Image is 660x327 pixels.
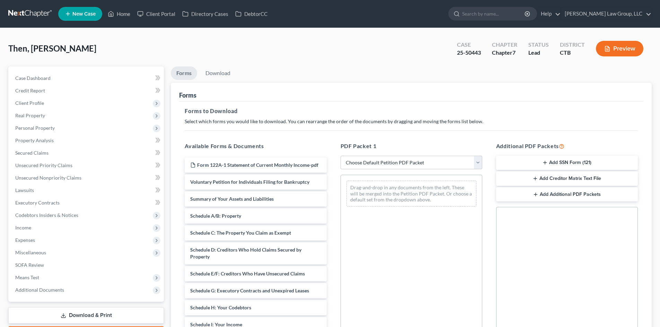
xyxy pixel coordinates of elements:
[10,172,164,184] a: Unsecured Nonpriority Claims
[512,49,516,56] span: 7
[15,88,45,93] span: Credit Report
[15,187,34,193] span: Lawsuits
[15,200,60,206] span: Executory Contracts
[190,230,291,236] span: Schedule C: The Property You Claim as Exempt
[10,84,164,97] a: Credit Report
[537,8,561,20] a: Help
[15,237,35,243] span: Expenses
[457,49,481,57] div: 25-50443
[190,271,305,276] span: Schedule E/F: Creditors Who Have Unsecured Claims
[15,249,46,255] span: Miscellaneous
[15,100,44,106] span: Client Profile
[104,8,134,20] a: Home
[15,212,78,218] span: Codebtors Insiders & Notices
[185,118,638,125] p: Select which forms you would like to download. You can rearrange the order of the documents by dr...
[179,91,196,99] div: Forms
[15,112,45,118] span: Real Property
[190,179,309,185] span: Voluntary Petition for Individuals Filing for Bankruptcy
[190,247,301,260] span: Schedule D: Creditors Who Hold Claims Secured by Property
[496,142,638,150] h5: Additional PDF Packets
[15,262,44,268] span: SOFA Review
[462,7,526,20] input: Search by name...
[560,49,585,57] div: CTB
[190,213,241,219] span: Schedule A/B: Property
[190,196,274,202] span: Summary of Your Assets and Liabilities
[15,137,54,143] span: Property Analysis
[171,66,197,80] a: Forms
[185,107,638,115] h5: Forms to Download
[15,75,51,81] span: Case Dashboard
[492,41,517,49] div: Chapter
[10,147,164,159] a: Secured Claims
[457,41,481,49] div: Case
[10,184,164,197] a: Lawsuits
[190,305,251,310] span: Schedule H: Your Codebtors
[496,187,638,202] button: Add Additional PDF Packets
[596,41,643,56] button: Preview
[561,8,651,20] a: [PERSON_NAME] Law Group, LLC
[8,307,164,324] a: Download & Print
[8,43,96,53] span: Then, [PERSON_NAME]
[185,142,326,150] h5: Available Forms & Documents
[15,287,64,293] span: Additional Documents
[15,274,39,280] span: Means Test
[10,159,164,172] a: Unsecured Priority Claims
[10,72,164,84] a: Case Dashboard
[72,11,96,17] span: New Case
[496,156,638,170] button: Add SSN Form (121)
[232,8,271,20] a: DebtorCC
[10,134,164,147] a: Property Analysis
[496,171,638,186] button: Add Creditor Matrix Text File
[15,125,55,131] span: Personal Property
[200,66,236,80] a: Download
[15,162,72,168] span: Unsecured Priority Claims
[346,181,476,207] div: Drag-and-drop in any documents from the left. These will be merged into the Petition PDF Packet. ...
[190,288,309,293] span: Schedule G: Executory Contracts and Unexpired Leases
[15,175,81,181] span: Unsecured Nonpriority Claims
[528,49,549,57] div: Lead
[10,259,164,271] a: SOFA Review
[134,8,179,20] a: Client Portal
[15,225,31,230] span: Income
[560,41,585,49] div: District
[197,162,318,168] span: Form 122A-1 Statement of Current Monthly Income-pdf
[179,8,232,20] a: Directory Cases
[10,197,164,209] a: Executory Contracts
[341,142,482,150] h5: PDF Packet 1
[15,150,49,156] span: Secured Claims
[492,49,517,57] div: Chapter
[528,41,549,49] div: Status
